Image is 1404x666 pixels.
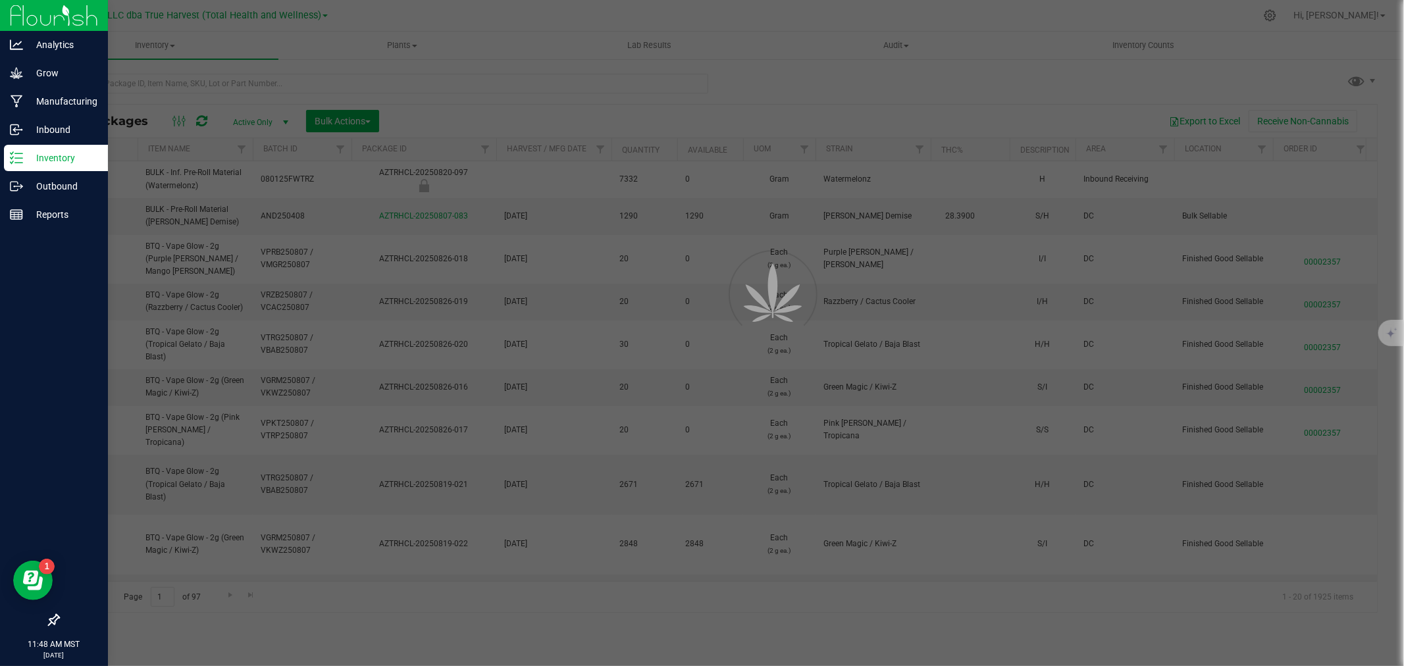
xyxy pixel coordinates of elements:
[13,561,53,600] iframe: Resource center
[10,38,23,51] inline-svg: Analytics
[23,178,102,194] p: Outbound
[10,123,23,136] inline-svg: Inbound
[23,93,102,109] p: Manufacturing
[10,180,23,193] inline-svg: Outbound
[10,208,23,221] inline-svg: Reports
[39,559,55,575] iframe: Resource center unread badge
[6,638,102,650] p: 11:48 AM MST
[23,150,102,166] p: Inventory
[23,65,102,81] p: Grow
[6,650,102,660] p: [DATE]
[23,122,102,138] p: Inbound
[23,207,102,222] p: Reports
[10,151,23,165] inline-svg: Inventory
[23,37,102,53] p: Analytics
[10,95,23,108] inline-svg: Manufacturing
[10,66,23,80] inline-svg: Grow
